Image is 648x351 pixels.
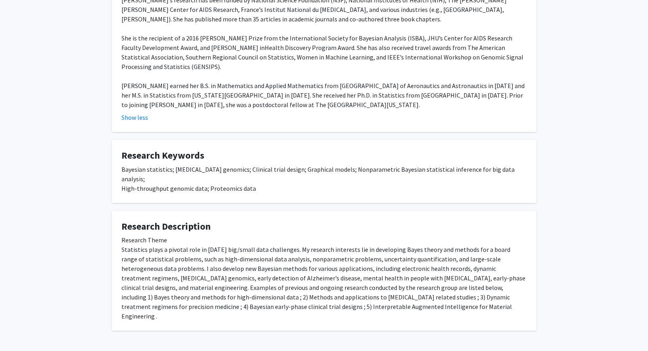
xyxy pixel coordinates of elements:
[122,235,527,321] div: Research Theme Statistics plays a pivotal role in [DATE] big/small data challenges. My research i...
[122,150,527,161] h4: Research Keywords
[122,113,148,122] button: Show less
[122,221,527,232] h4: Research Description
[122,165,527,193] div: Bayesian statistics; [MEDICAL_DATA] genomics; Clinical trial design; Graphical models; Nonparamet...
